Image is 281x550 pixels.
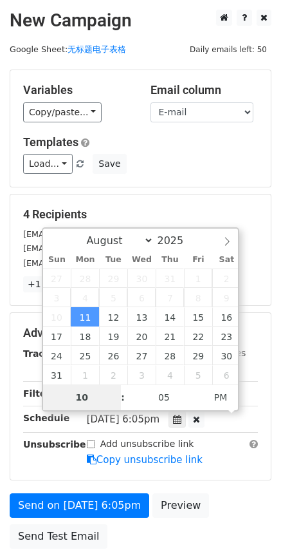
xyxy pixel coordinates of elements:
h5: 4 Recipients [23,207,258,222]
span: September 2, 2025 [99,365,127,384]
span: September 3, 2025 [127,365,156,384]
span: September 6, 2025 [212,365,240,384]
strong: Unsubscribe [23,439,86,450]
h5: Email column [150,83,258,97]
span: August 16, 2025 [212,307,240,327]
strong: Tracking [23,348,66,359]
button: Save [93,154,126,174]
span: Mon [71,256,99,264]
span: August 3, 2025 [43,288,71,307]
span: August 29, 2025 [184,346,212,365]
span: Tue [99,256,127,264]
a: 无标题电子表格 [68,44,126,54]
span: August 30, 2025 [212,346,240,365]
small: Google Sheet: [10,44,126,54]
span: August 7, 2025 [156,288,184,307]
h5: Variables [23,83,131,97]
small: [EMAIL_ADDRESS][DOMAIN_NAME] [23,258,167,268]
iframe: Chat Widget [217,488,281,550]
span: August 12, 2025 [99,307,127,327]
span: [DATE] 6:05pm [87,413,159,425]
span: August 13, 2025 [127,307,156,327]
span: July 27, 2025 [43,269,71,288]
span: Wed [127,256,156,264]
a: Daily emails left: 50 [185,44,271,54]
span: August 14, 2025 [156,307,184,327]
span: August 22, 2025 [184,327,212,346]
a: Load... [23,154,73,174]
span: August 17, 2025 [43,327,71,346]
span: July 29, 2025 [99,269,127,288]
span: September 4, 2025 [156,365,184,384]
strong: Schedule [23,413,69,423]
span: July 31, 2025 [156,269,184,288]
h5: Advanced [23,326,258,340]
span: August 9, 2025 [212,288,240,307]
span: Click to toggle [203,384,239,410]
span: August 2, 2025 [212,269,240,288]
span: August 11, 2025 [71,307,99,327]
span: August 27, 2025 [127,346,156,365]
a: Copy/paste... [23,102,102,122]
span: August 1, 2025 [184,269,212,288]
span: August 5, 2025 [99,288,127,307]
span: July 30, 2025 [127,269,156,288]
h2: New Campaign [10,10,271,32]
span: Sun [43,256,71,264]
span: August 26, 2025 [99,346,127,365]
a: Copy unsubscribe link [87,454,203,466]
span: August 4, 2025 [71,288,99,307]
span: Daily emails left: 50 [185,43,271,57]
span: August 24, 2025 [43,346,71,365]
span: August 8, 2025 [184,288,212,307]
a: Templates [23,135,78,149]
span: August 10, 2025 [43,307,71,327]
a: +1 more [23,276,71,292]
span: Fri [184,256,212,264]
a: Preview [152,493,209,518]
span: August 19, 2025 [99,327,127,346]
div: 聊天小组件 [217,488,281,550]
span: August 6, 2025 [127,288,156,307]
a: Send Test Email [10,524,107,549]
span: Sat [212,256,240,264]
span: August 31, 2025 [43,365,71,384]
label: Add unsubscribe link [100,437,194,451]
small: [EMAIL_ADDRESS][DOMAIN_NAME] [23,229,167,239]
span: : [121,384,125,410]
span: August 20, 2025 [127,327,156,346]
span: August 28, 2025 [156,346,184,365]
span: August 15, 2025 [184,307,212,327]
span: July 28, 2025 [71,269,99,288]
span: September 1, 2025 [71,365,99,384]
span: August 21, 2025 [156,327,184,346]
span: Thu [156,256,184,264]
a: Send on [DATE] 6:05pm [10,493,149,518]
small: [EMAIL_ADDRESS][DOMAIN_NAME] [23,243,167,253]
span: August 23, 2025 [212,327,240,346]
input: Hour [43,384,122,410]
strong: Filters [23,388,56,399]
input: Year [154,234,200,247]
span: August 25, 2025 [71,346,99,365]
input: Minute [125,384,203,410]
span: September 5, 2025 [184,365,212,384]
span: August 18, 2025 [71,327,99,346]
